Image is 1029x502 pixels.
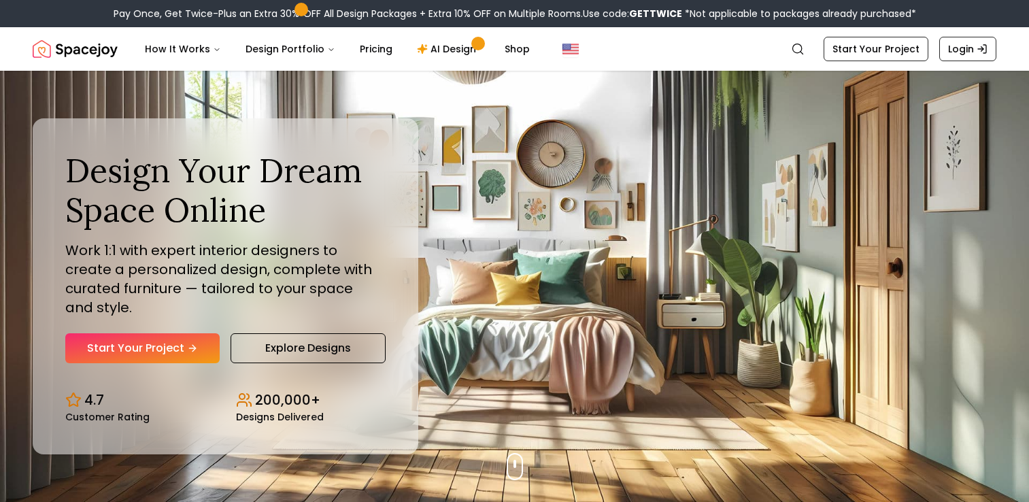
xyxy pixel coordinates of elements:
img: United States [562,41,579,57]
a: Start Your Project [824,37,928,61]
b: GETTWICE [629,7,682,20]
div: Pay Once, Get Twice-Plus an Extra 30% OFF All Design Packages + Extra 10% OFF on Multiple Rooms. [114,7,916,20]
small: Designs Delivered [236,412,324,422]
button: How It Works [134,35,232,63]
span: Use code: [583,7,682,20]
p: 200,000+ [255,390,320,409]
a: Pricing [349,35,403,63]
a: Start Your Project [65,333,220,363]
a: AI Design [406,35,491,63]
p: 4.7 [84,390,104,409]
a: Spacejoy [33,35,118,63]
h1: Design Your Dream Space Online [65,151,386,229]
a: Shop [494,35,541,63]
nav: Global [33,27,996,71]
nav: Main [134,35,541,63]
div: Design stats [65,380,386,422]
a: Login [939,37,996,61]
img: Spacejoy Logo [33,35,118,63]
p: Work 1:1 with expert interior designers to create a personalized design, complete with curated fu... [65,241,386,317]
small: Customer Rating [65,412,150,422]
button: Design Portfolio [235,35,346,63]
span: *Not applicable to packages already purchased* [682,7,916,20]
a: Explore Designs [231,333,386,363]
